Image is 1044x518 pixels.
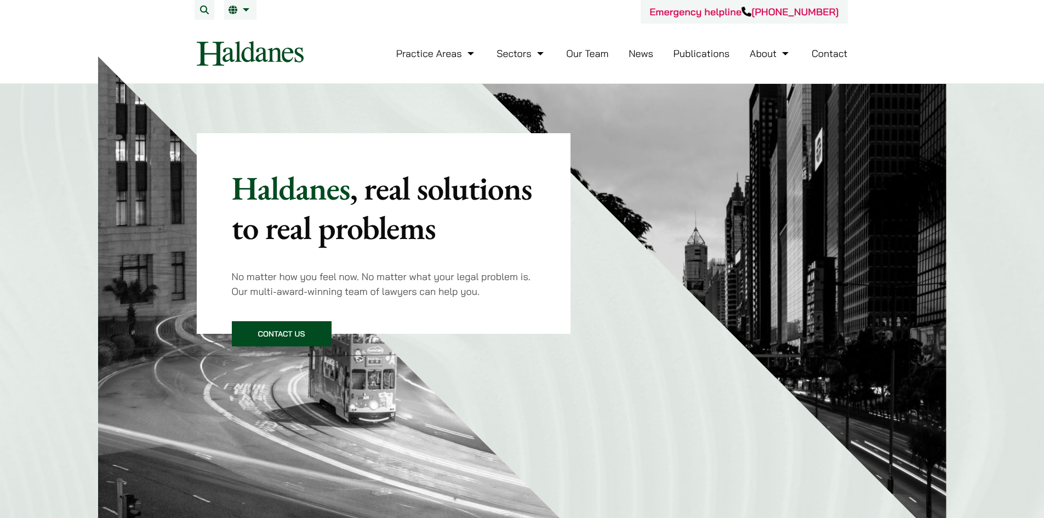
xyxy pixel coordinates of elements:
[232,321,332,346] a: Contact Us
[396,47,477,60] a: Practice Areas
[229,5,252,14] a: EN
[629,47,653,60] a: News
[812,47,848,60] a: Contact
[566,47,608,60] a: Our Team
[649,5,838,18] a: Emergency helpline[PHONE_NUMBER]
[750,47,791,60] a: About
[232,168,536,247] p: Haldanes
[197,41,304,66] img: Logo of Haldanes
[497,47,546,60] a: Sectors
[232,167,532,249] mark: , real solutions to real problems
[232,269,536,299] p: No matter how you feel now. No matter what your legal problem is. Our multi-award-winning team of...
[674,47,730,60] a: Publications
